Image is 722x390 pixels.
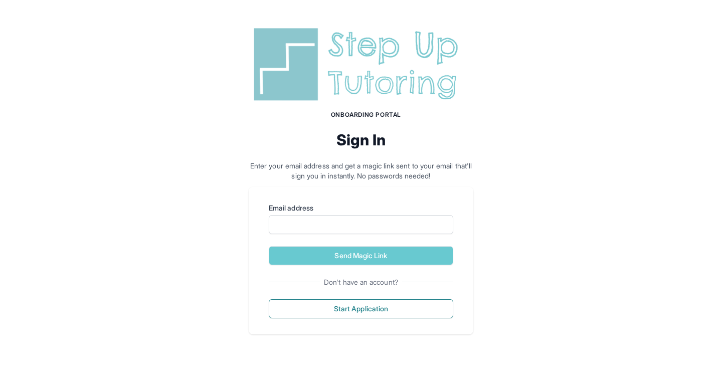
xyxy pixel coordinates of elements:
[249,24,473,105] img: Step Up Tutoring horizontal logo
[249,161,473,181] p: Enter your email address and get a magic link sent to your email that'll sign you in instantly. N...
[269,246,453,265] button: Send Magic Link
[269,203,453,213] label: Email address
[259,111,473,119] h1: Onboarding Portal
[320,277,402,287] span: Don't have an account?
[269,299,453,318] button: Start Application
[249,131,473,149] h2: Sign In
